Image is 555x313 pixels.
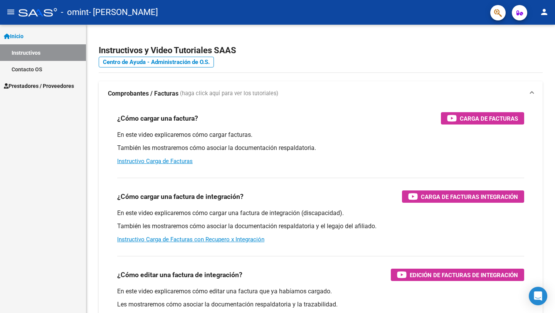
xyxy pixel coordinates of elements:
[180,89,278,98] span: (haga click aquí para ver los tutoriales)
[117,300,524,309] p: Les mostraremos cómo asociar la documentación respaldatoria y la trazabilidad.
[441,112,524,125] button: Carga de Facturas
[117,144,524,152] p: También les mostraremos cómo asociar la documentación respaldatoria.
[99,81,543,106] mat-expansion-panel-header: Comprobantes / Facturas (haga click aquí para ver los tutoriales)
[117,236,264,243] a: Instructivo Carga de Facturas con Recupero x Integración
[410,270,518,280] span: Edición de Facturas de integración
[117,222,524,231] p: También les mostraremos cómo asociar la documentación respaldatoria y el legajo del afiliado.
[402,190,524,203] button: Carga de Facturas Integración
[540,7,549,17] mat-icon: person
[6,7,15,17] mat-icon: menu
[117,209,524,217] p: En este video explicaremos cómo cargar una factura de integración (discapacidad).
[117,191,244,202] h3: ¿Cómo cargar una factura de integración?
[99,43,543,58] h2: Instructivos y Video Tutoriales SAAS
[4,32,24,40] span: Inicio
[61,4,89,21] span: - omint
[117,131,524,139] p: En este video explicaremos cómo cargar facturas.
[99,57,214,67] a: Centro de Ayuda - Administración de O.S.
[89,4,158,21] span: - [PERSON_NAME]
[117,269,242,280] h3: ¿Cómo editar una factura de integración?
[460,114,518,123] span: Carga de Facturas
[529,287,547,305] div: Open Intercom Messenger
[391,269,524,281] button: Edición de Facturas de integración
[4,82,74,90] span: Prestadores / Proveedores
[421,192,518,202] span: Carga de Facturas Integración
[108,89,178,98] strong: Comprobantes / Facturas
[117,158,193,165] a: Instructivo Carga de Facturas
[117,113,198,124] h3: ¿Cómo cargar una factura?
[117,287,524,296] p: En este video explicaremos cómo editar una factura que ya habíamos cargado.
